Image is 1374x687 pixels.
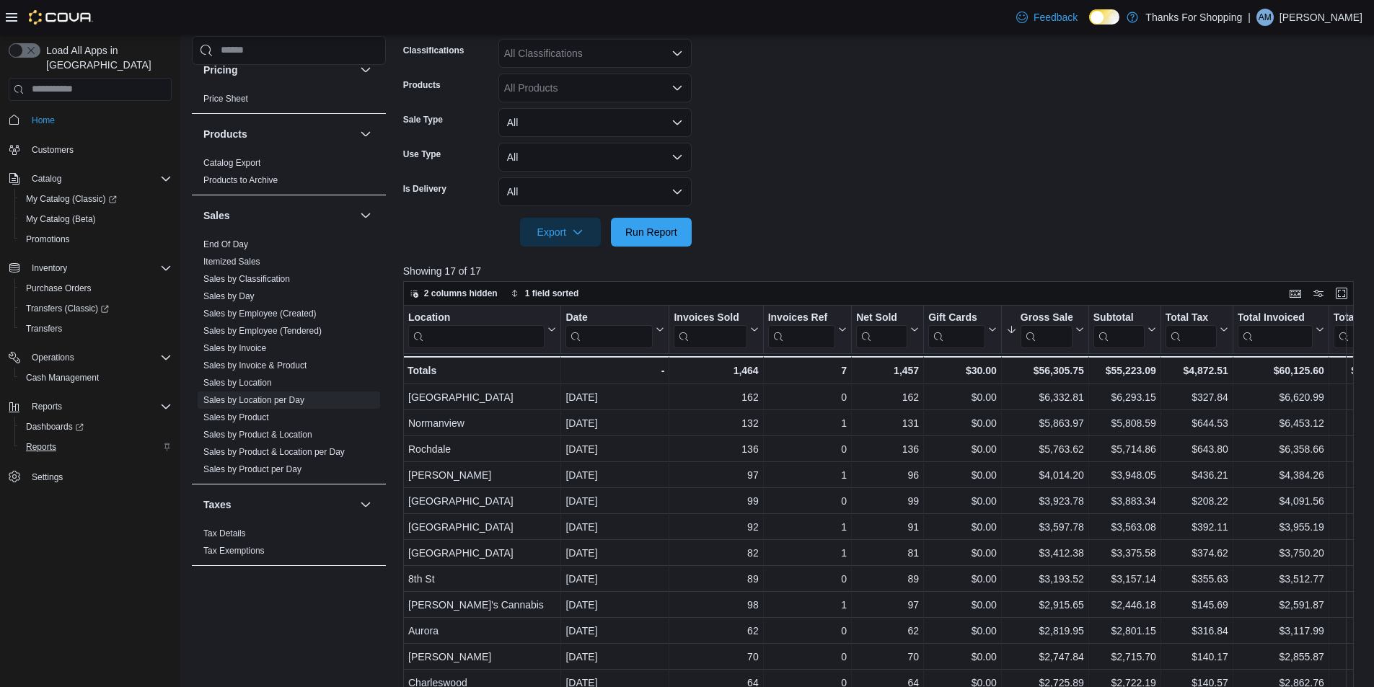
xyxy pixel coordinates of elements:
[856,311,919,347] button: Net Sold
[3,258,177,278] button: Inventory
[203,378,272,388] a: Sales by Location
[20,280,97,297] a: Purchase Orders
[856,518,919,536] div: 91
[20,210,102,228] a: My Catalog (Beta)
[498,177,692,206] button: All
[26,234,70,245] span: Promotions
[14,319,177,339] button: Transfers
[26,260,172,277] span: Inventory
[203,360,307,371] a: Sales by Invoice & Product
[565,311,664,347] button: Date
[404,285,503,302] button: 2 columns hidden
[40,43,172,72] span: Load All Apps in [GEOGRAPHIC_DATA]
[1010,3,1083,32] a: Feedback
[1006,570,1084,588] div: $3,193.52
[1238,570,1324,588] div: $3,512.77
[32,352,74,363] span: Operations
[1006,466,1084,484] div: $4,014.20
[928,466,997,484] div: $0.00
[203,127,354,141] button: Products
[192,90,386,113] div: Pricing
[14,229,177,249] button: Promotions
[203,274,290,284] a: Sales by Classification
[26,323,62,334] span: Transfers
[1093,544,1156,562] div: $3,375.58
[203,377,272,389] span: Sales by Location
[203,157,260,169] span: Catalog Export
[26,283,92,294] span: Purchase Orders
[928,622,997,639] div: $0.00
[565,311,653,324] div: Date
[928,311,997,347] button: Gift Cards
[14,368,177,388] button: Cash Management
[1248,9,1251,26] p: |
[1093,311,1145,324] div: Subtotal
[403,183,446,195] label: Is Delivery
[565,389,664,406] div: [DATE]
[203,497,354,512] button: Taxes
[357,207,374,224] button: Sales
[408,362,556,379] div: Totals
[26,467,172,485] span: Settings
[20,418,172,435] span: Dashboards
[856,362,919,379] div: 1,457
[928,440,997,458] div: $0.00
[3,169,177,189] button: Catalog
[26,141,79,159] a: Customers
[26,398,68,415] button: Reports
[26,193,117,205] span: My Catalog (Classic)
[20,280,172,297] span: Purchase Orders
[674,440,758,458] div: 136
[203,308,317,319] span: Sales by Employee (Created)
[565,622,664,639] div: [DATE]
[767,492,846,510] div: 0
[928,518,997,536] div: $0.00
[928,362,997,379] div: $30.00
[674,311,747,324] div: Invoices Sold
[674,311,758,347] button: Invoices Sold
[1238,544,1324,562] div: $3,750.20
[767,440,846,458] div: 0
[1006,492,1084,510] div: $3,923.78
[203,545,265,557] span: Tax Exemptions
[1238,311,1313,347] div: Total Invoiced
[203,325,322,337] span: Sales by Employee (Tendered)
[408,389,556,406] div: [GEOGRAPHIC_DATA]
[403,264,1364,278] p: Showing 17 of 17
[1089,9,1119,25] input: Dark Mode
[520,218,601,247] button: Export
[26,260,73,277] button: Inventory
[203,446,345,458] span: Sales by Product & Location per Day
[1145,9,1242,26] p: Thanks For Shopping
[856,389,919,406] div: 162
[1333,285,1350,302] button: Enter fullscreen
[928,544,997,562] div: $0.00
[565,466,664,484] div: [DATE]
[203,429,312,440] span: Sales by Product & Location
[1238,518,1324,536] div: $3,955.19
[674,466,758,484] div: 97
[565,596,664,613] div: [DATE]
[1093,311,1156,347] button: Subtotal
[203,174,278,186] span: Products to Archive
[1006,518,1084,536] div: $3,597.78
[525,288,579,299] span: 1 field sorted
[203,528,246,539] span: Tax Details
[1093,466,1156,484] div: $3,948.05
[403,149,441,160] label: Use Type
[20,300,172,317] span: Transfers (Classic)
[203,412,269,423] span: Sales by Product
[1006,415,1084,432] div: $5,863.97
[203,208,354,223] button: Sales
[9,104,172,525] nav: Complex example
[192,236,386,484] div: Sales
[928,311,985,347] div: Gift Card Sales
[26,469,69,486] a: Settings
[928,570,997,588] div: $0.00
[1166,311,1217,324] div: Total Tax
[1093,492,1156,510] div: $3,883.34
[498,108,692,137] button: All
[408,311,545,347] div: Location
[203,175,278,185] a: Products to Archive
[32,144,74,156] span: Customers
